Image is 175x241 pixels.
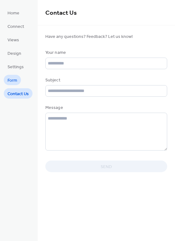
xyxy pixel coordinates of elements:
a: Settings [4,61,27,72]
span: Views [7,37,19,44]
a: Home [4,8,23,18]
a: Connect [4,21,28,31]
a: Views [4,34,23,45]
span: Design [7,50,21,57]
span: Form [7,77,17,84]
div: Subject [45,77,166,84]
div: Message [45,105,166,111]
span: Have any questions? Feedback? Let us know! [45,33,167,40]
a: Form [4,75,21,85]
span: Contact Us [7,91,29,97]
div: Your name [45,49,166,56]
span: Connect [7,23,24,30]
span: Home [7,10,19,17]
a: Design [4,48,25,58]
span: Settings [7,64,24,70]
span: Contact Us [45,7,77,19]
a: Contact Us [4,88,32,99]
